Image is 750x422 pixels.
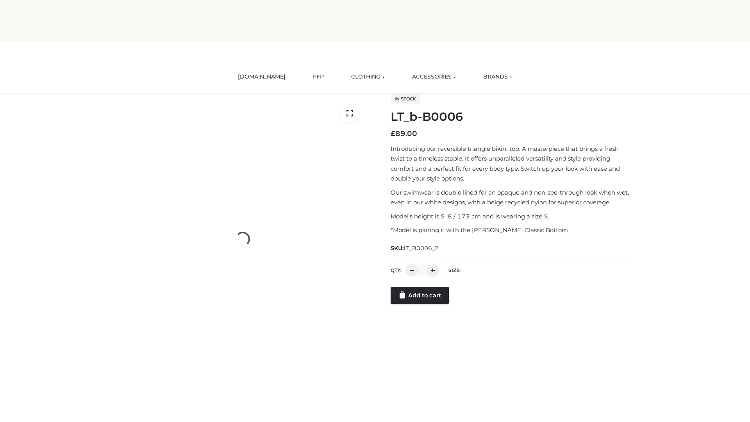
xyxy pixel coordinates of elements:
p: *Model is pairing it with the [PERSON_NAME] Classic Bottom [391,225,634,235]
bdi: 89.00 [391,129,417,138]
p: Our swimwear is double lined for an opaque and non-see-through look when wet, even in our white d... [391,188,634,207]
span: £ [391,129,395,138]
h1: LT_b-B0006 [391,110,634,124]
a: ACCESSORIES [406,68,462,86]
span: LT_B0006_2 [404,245,439,252]
a: [DOMAIN_NAME] [232,68,291,86]
label: Size: [448,267,461,273]
label: QTY: [391,267,402,273]
p: Introducing our reversible triangle bikini top. A masterpiece that brings a fresh twist to a time... [391,144,634,184]
a: BRANDS [477,68,518,86]
a: FFP [307,68,330,86]
span: SKU: [391,243,439,253]
a: Add to cart [391,287,449,304]
p: Model’s height is 5 ‘8 / 173 cm and is wearing a size S. [391,211,634,222]
span: In stock [391,94,420,104]
a: CLOTHING [345,68,391,86]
